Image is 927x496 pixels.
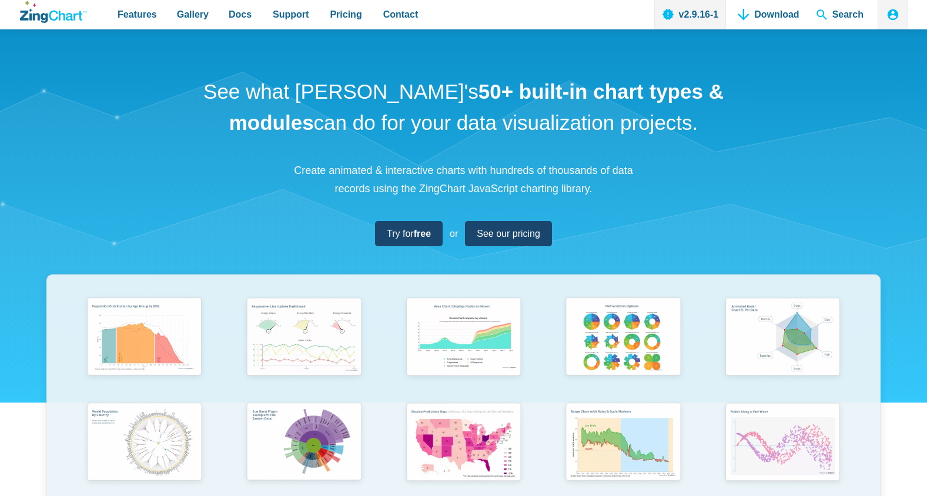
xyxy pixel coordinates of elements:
[118,6,157,22] span: Features
[384,293,543,398] a: Area Chart (Displays Nodes on Hover)
[273,6,309,22] span: Support
[224,293,383,398] a: Responsive Live Update Dashboard
[240,398,367,489] img: Sun Burst Plugin Example ft. File System Data
[719,293,846,384] img: Animated Radar Chart ft. Pet Data
[414,229,431,239] strong: free
[400,398,527,489] img: Election Predictions Map
[543,293,702,398] a: Pie Transform Options
[719,398,846,489] img: Points Along a Sine Wave
[287,162,640,197] p: Create animated & interactive charts with hundreds of thousands of data records using the ZingCha...
[199,76,728,138] h1: See what [PERSON_NAME]'s can do for your data visualization projects.
[20,1,86,23] a: ZingChart Logo. Click to return to the homepage
[400,293,527,384] img: Area Chart (Displays Nodes on Hover)
[65,293,224,398] a: Population Distribution by Age Group in 2052
[559,293,687,384] img: Pie Transform Options
[703,293,862,398] a: Animated Radar Chart ft. Pet Data
[477,226,540,242] span: See our pricing
[229,80,724,134] strong: 50+ built-in chart types & modules
[375,221,443,246] a: Try forfree
[330,6,362,22] span: Pricing
[559,398,687,489] img: Range Chart with Rultes & Scale Markers
[465,221,552,246] a: See our pricing
[450,226,458,242] span: or
[81,398,208,489] img: World Population by Country
[229,6,252,22] span: Docs
[383,6,419,22] span: Contact
[387,226,431,242] span: Try for
[240,293,367,384] img: Responsive Live Update Dashboard
[177,6,209,22] span: Gallery
[81,293,208,384] img: Population Distribution by Age Group in 2052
